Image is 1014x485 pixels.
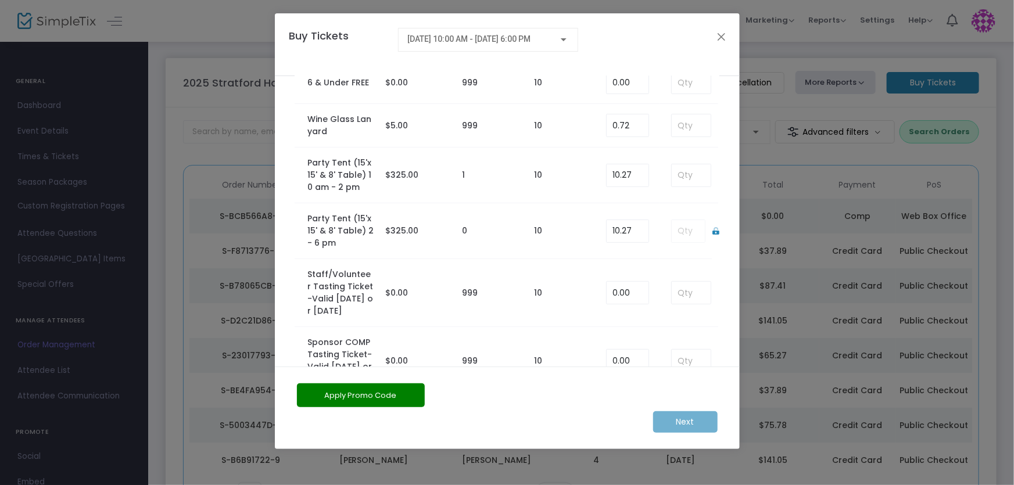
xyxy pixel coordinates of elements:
label: 999 [462,120,478,132]
input: Enter Service Fee [607,350,648,372]
label: Party Tent (15'x 15' & 8' Table) 10 am - 2 pm [307,157,374,193]
label: 1 [462,169,465,181]
input: Qty [672,114,710,136]
span: [DATE] 10:00 AM - [DATE] 6:00 PM [407,34,531,44]
label: 10 [534,120,542,132]
label: 10 [534,169,542,181]
input: Enter Service Fee [607,114,648,136]
input: Qty [672,282,710,304]
input: Enter Service Fee [607,164,648,186]
input: Enter Service Fee [607,282,648,304]
label: 10 [534,225,542,237]
span: $0.00 [385,287,408,299]
label: Staff/Volunteer Tasting Ticket-Valid [DATE] or [DATE] [307,268,374,317]
span: $5.00 [385,120,408,131]
label: 6 & Under FREE [307,77,369,89]
input: Qty [672,71,710,94]
button: Apply Promo Code [297,383,425,407]
h4: Buy Tickets [284,28,393,61]
label: 0 [462,225,467,237]
label: Wine Glass Lanyard [307,113,374,138]
label: 999 [462,77,478,89]
label: 999 [462,355,478,367]
input: Qty [672,350,710,372]
input: Enter Service Fee [607,71,648,94]
input: Qty [672,164,710,186]
label: 10 [534,77,542,89]
span: $325.00 [385,225,418,236]
label: 999 [462,287,478,299]
span: $325.00 [385,169,418,181]
label: Party Tent (15'x 15' & 8' Table) 2 - 6 pm [307,213,374,249]
span: $0.00 [385,77,408,88]
label: Sponsor COMP Tasting Ticket-Valid [DATE] or [DATE] [307,336,374,385]
label: 10 [534,355,542,367]
input: Enter Service Fee [607,220,648,242]
span: $0.00 [385,355,408,367]
label: 10 [534,287,542,299]
button: Close [714,29,729,44]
